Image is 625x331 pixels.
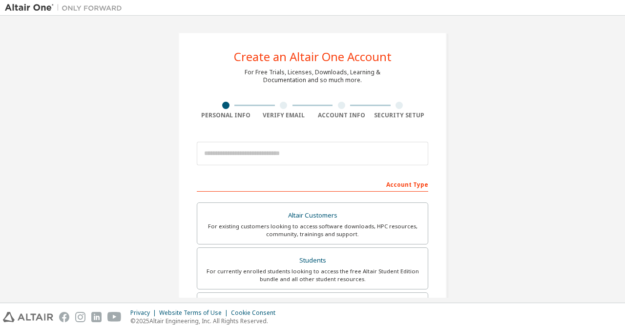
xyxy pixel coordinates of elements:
[130,317,281,325] p: © 2025 Altair Engineering, Inc. All Rights Reserved.
[234,51,392,63] div: Create an Altair One Account
[59,312,69,322] img: facebook.svg
[91,312,102,322] img: linkedin.svg
[312,111,371,119] div: Account Info
[75,312,85,322] img: instagram.svg
[203,209,422,222] div: Altair Customers
[3,312,53,322] img: altair_logo.svg
[107,312,122,322] img: youtube.svg
[203,254,422,267] div: Students
[203,222,422,238] div: For existing customers looking to access software downloads, HPC resources, community, trainings ...
[130,309,159,317] div: Privacy
[203,267,422,283] div: For currently enrolled students looking to access the free Altair Student Edition bundle and all ...
[197,111,255,119] div: Personal Info
[255,111,313,119] div: Verify Email
[371,111,429,119] div: Security Setup
[5,3,127,13] img: Altair One
[159,309,231,317] div: Website Terms of Use
[231,309,281,317] div: Cookie Consent
[245,68,380,84] div: For Free Trials, Licenses, Downloads, Learning & Documentation and so much more.
[197,176,428,192] div: Account Type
